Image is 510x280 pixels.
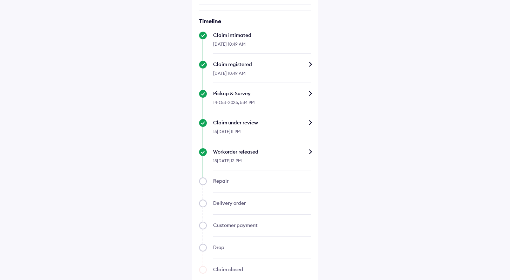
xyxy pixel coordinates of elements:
[213,177,311,184] div: Repair
[213,155,311,170] div: 15[DATE]12 PM
[213,148,311,155] div: Workorder released
[213,39,311,54] div: [DATE] 10:49 AM
[213,266,311,273] div: Claim closed
[213,68,311,83] div: [DATE] 10:49 AM
[213,126,311,141] div: 15[DATE]11 PM
[213,32,311,39] div: Claim intimated
[199,18,311,25] h6: Timeline
[213,244,311,251] div: Drop
[213,119,311,126] div: Claim under review
[213,61,311,68] div: Claim registered
[213,97,311,112] div: 14-Oct-2025, 5:14 PM
[213,200,311,207] div: Delivery order
[213,90,311,97] div: Pickup & Survey
[213,222,311,229] div: Customer payment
